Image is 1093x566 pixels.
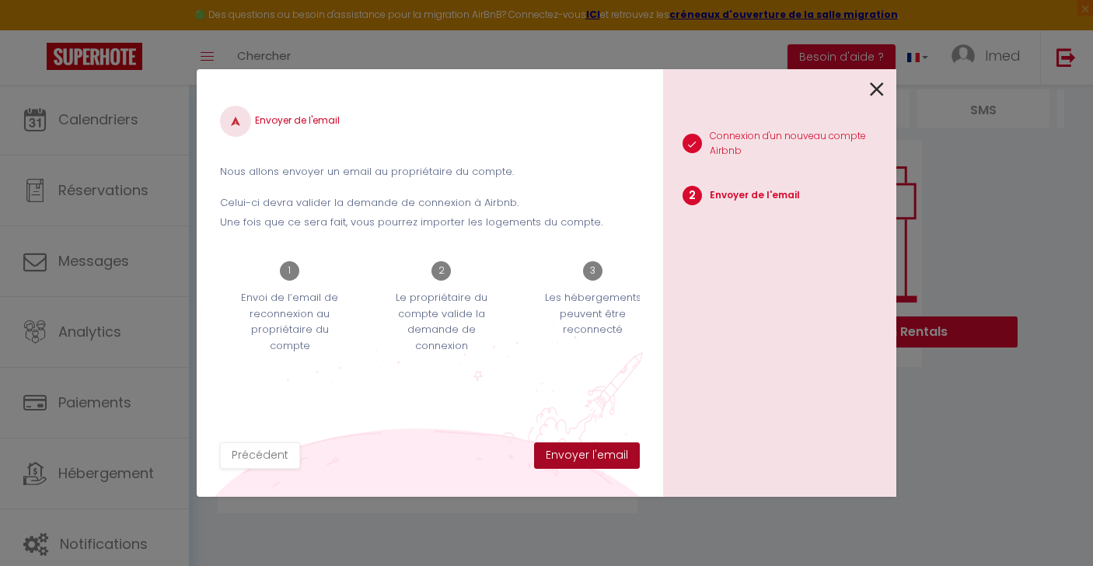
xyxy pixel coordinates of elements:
[583,261,602,281] span: 3
[220,195,640,211] p: Celui-ci devra valider la demande de connexion à Airbnb.
[534,442,640,469] button: Envoyer l'email
[710,129,897,159] p: Connexion d'un nouveau compte Airbnb
[533,290,653,337] p: Les hébergements peuvent être reconnecté
[683,186,702,205] span: 2
[12,6,59,53] button: Ouvrir le widget de chat LiveChat
[280,261,299,281] span: 1
[220,106,640,137] h4: Envoyer de l'email
[220,164,640,180] p: Nous allons envoyer un email au propriétaire du compte.
[230,290,350,354] p: Envoi de l’email de reconnexion au propriétaire du compte
[220,215,640,230] p: Une fois que ce sera fait, vous pourrez importer les logements du compte.
[220,442,300,469] button: Précédent
[431,261,451,281] span: 2
[710,188,800,203] p: Envoyer de l'email
[382,290,501,354] p: Le propriétaire du compte valide la demande de connexion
